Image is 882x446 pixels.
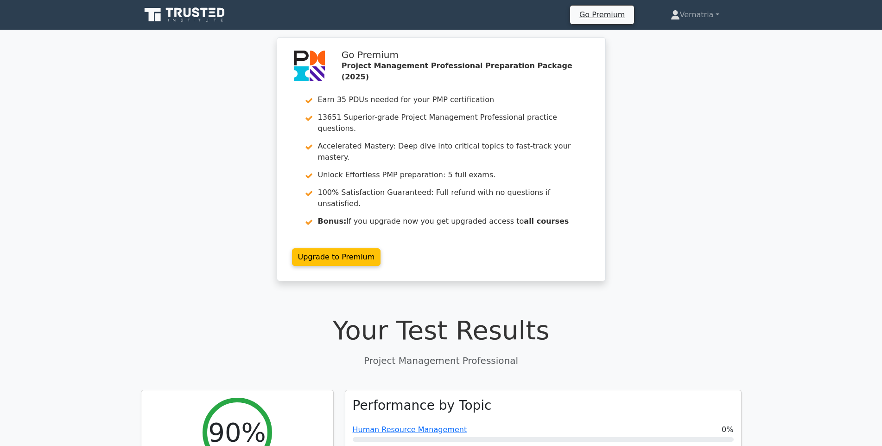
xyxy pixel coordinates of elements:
a: Upgrade to Premium [292,248,381,266]
h1: Your Test Results [141,315,742,346]
a: Human Resource Management [353,425,467,434]
h3: Performance by Topic [353,398,492,414]
span: 0% [722,424,733,435]
a: Vernatria [648,6,742,24]
p: Project Management Professional [141,354,742,368]
a: Go Premium [574,8,630,21]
